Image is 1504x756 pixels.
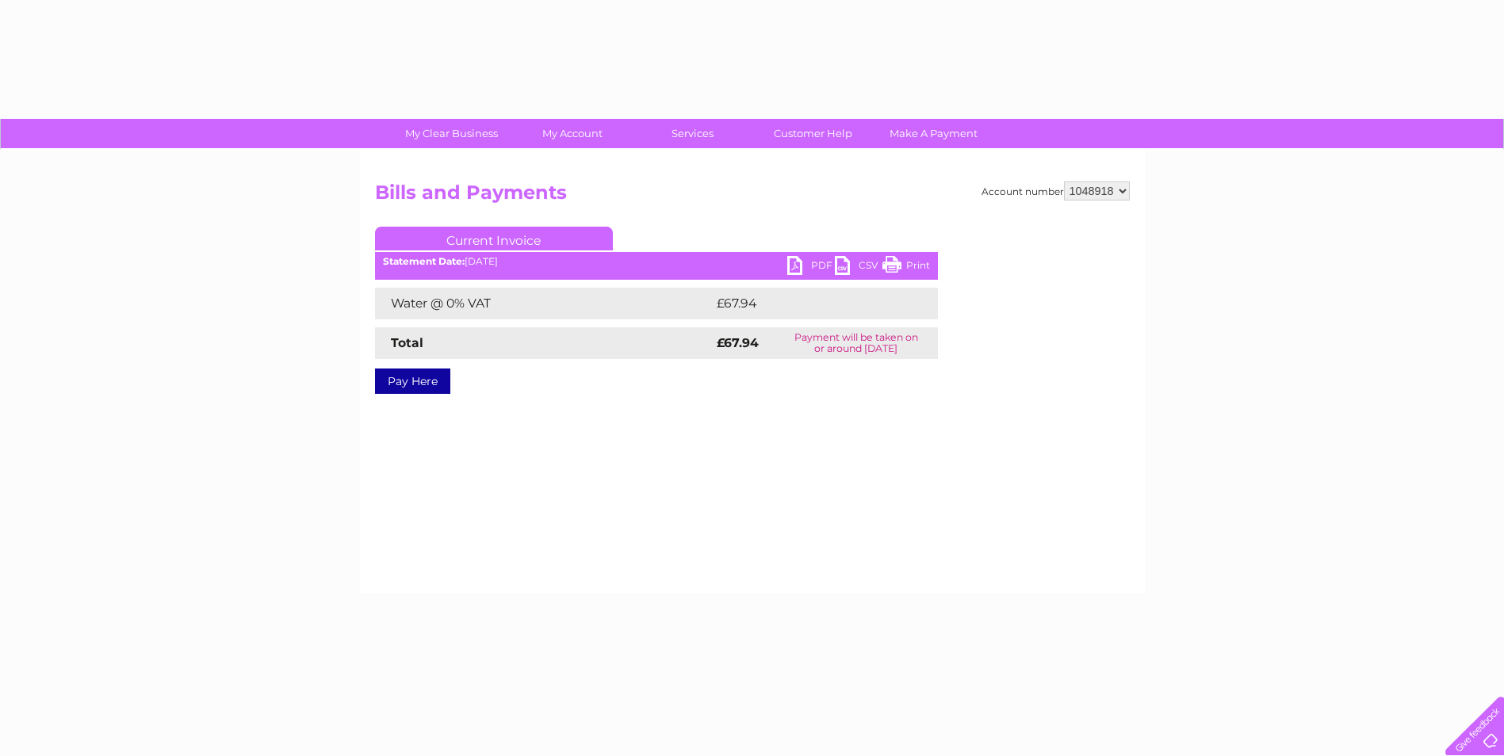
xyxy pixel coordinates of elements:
h2: Bills and Payments [375,181,1130,212]
a: Make A Payment [868,119,999,148]
a: CSV [835,256,882,279]
td: Payment will be taken on or around [DATE] [775,327,938,359]
a: My Clear Business [386,119,517,148]
b: Statement Date: [383,255,465,267]
strong: Total [391,335,423,350]
div: [DATE] [375,256,938,267]
a: Services [627,119,758,148]
div: Account number [982,181,1130,200]
a: My Account [507,119,637,148]
td: Water @ 0% VAT [375,288,713,319]
a: Print [882,256,930,279]
td: £67.94 [713,288,905,319]
a: PDF [787,256,835,279]
a: Current Invoice [375,227,613,250]
a: Customer Help [748,119,878,148]
strong: £67.94 [717,335,759,350]
a: Pay Here [375,368,450,394]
